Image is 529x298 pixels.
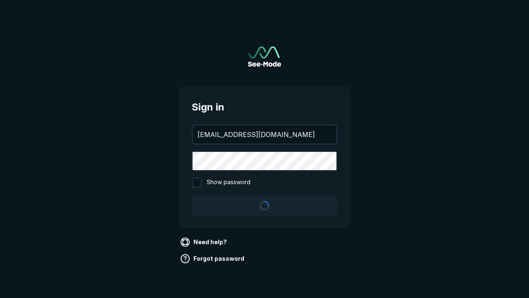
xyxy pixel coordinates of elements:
a: Forgot password [179,252,248,265]
span: Sign in [192,100,337,115]
a: Go to sign in [248,46,281,67]
img: See-Mode Logo [248,46,281,67]
span: Show password [207,178,250,187]
a: Need help? [179,236,230,249]
input: your@email.com [193,125,336,144]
